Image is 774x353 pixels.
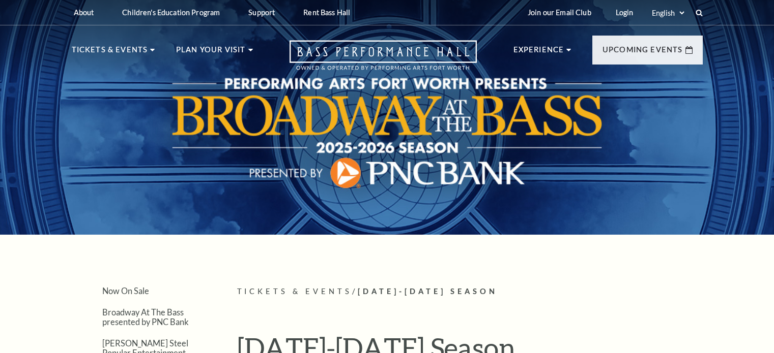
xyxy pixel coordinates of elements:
p: Children's Education Program [122,8,220,17]
p: Upcoming Events [603,44,683,62]
p: / [237,285,703,298]
span: [DATE]-[DATE] Season [358,287,498,296]
p: Rent Bass Hall [303,8,350,17]
p: Plan Your Visit [176,44,246,62]
select: Select: [650,8,686,18]
p: Support [248,8,275,17]
span: Tickets & Events [237,287,353,296]
p: About [74,8,94,17]
p: Tickets & Events [72,44,148,62]
a: Now On Sale [102,286,149,296]
p: Experience [513,44,564,62]
a: Broadway At The Bass presented by PNC Bank [102,307,189,327]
